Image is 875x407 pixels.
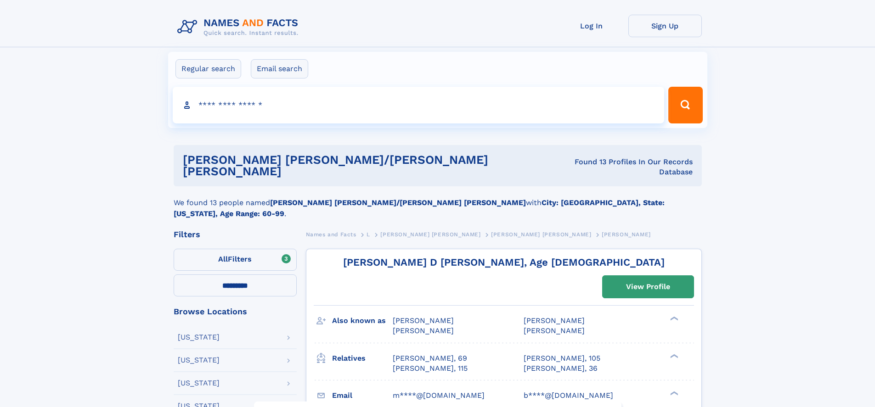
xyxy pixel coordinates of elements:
span: [PERSON_NAME] [393,316,454,325]
a: [PERSON_NAME] [PERSON_NAME] [380,229,480,240]
div: Found 13 Profiles In Our Records Database [553,157,692,177]
h1: [PERSON_NAME] [PERSON_NAME]/[PERSON_NAME] [PERSON_NAME] [183,154,553,177]
div: Filters [174,230,297,239]
h3: Relatives [332,351,393,366]
a: Log In [555,15,628,37]
span: [PERSON_NAME] [524,316,585,325]
span: [PERSON_NAME] [PERSON_NAME] [491,231,591,238]
span: L [367,231,370,238]
a: [PERSON_NAME], 36 [524,363,598,374]
a: View Profile [603,276,694,298]
a: Sign Up [628,15,702,37]
div: ❯ [668,390,679,396]
div: ❯ [668,353,679,359]
img: Logo Names and Facts [174,15,306,39]
h3: Also known as [332,313,393,329]
div: View Profile [626,276,670,297]
div: [US_STATE] [178,379,220,387]
div: We found 13 people named with . [174,186,702,219]
span: [PERSON_NAME] [PERSON_NAME] [380,231,480,238]
span: [PERSON_NAME] [393,326,454,335]
b: [PERSON_NAME] [PERSON_NAME]/[PERSON_NAME] [PERSON_NAME] [270,198,526,207]
div: [US_STATE] [178,334,220,341]
a: [PERSON_NAME] [PERSON_NAME] [491,229,591,240]
div: [US_STATE] [178,357,220,364]
h3: Email [332,388,393,403]
label: Email search [251,59,308,78]
button: Search Button [668,87,702,123]
span: [PERSON_NAME] [602,231,651,238]
input: search input [173,87,665,123]
div: ❯ [668,316,679,322]
a: [PERSON_NAME], 69 [393,353,467,363]
a: [PERSON_NAME] D [PERSON_NAME], Age [DEMOGRAPHIC_DATA] [343,256,665,268]
a: [PERSON_NAME], 115 [393,363,468,374]
div: Browse Locations [174,307,297,316]
a: L [367,229,370,240]
span: [PERSON_NAME] [524,326,585,335]
a: [PERSON_NAME], 105 [524,353,600,363]
a: Names and Facts [306,229,356,240]
label: Filters [174,249,297,271]
span: All [218,255,228,263]
label: Regular search [175,59,241,78]
b: City: [GEOGRAPHIC_DATA], State: [US_STATE], Age Range: 60-99 [174,198,665,218]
